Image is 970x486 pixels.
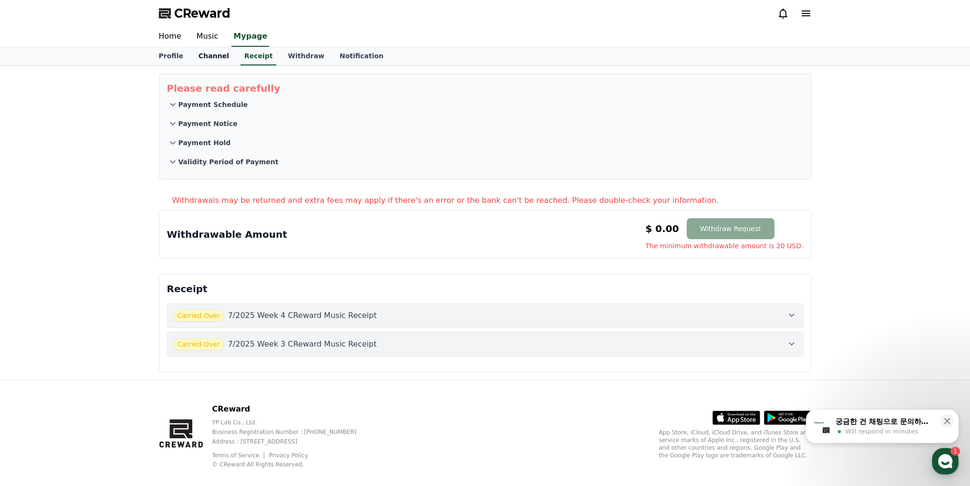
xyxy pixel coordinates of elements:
a: Channel [191,47,237,65]
button: Carried Over 7/2025 Week 3 CReward Music Receipt [167,332,803,357]
p: © CReward All Rights Reserved. [212,461,372,468]
button: Payment Notice [167,114,803,133]
p: Receipt [167,282,803,296]
a: Home [3,303,63,327]
a: Withdraw [280,47,332,65]
p: YP Lab Co., Ltd. [212,419,372,426]
p: Payment Schedule [178,100,248,109]
p: Address : [STREET_ADDRESS] [212,438,372,445]
span: The minimum withdrawable amount is 20 USD. [646,241,803,251]
a: Terms of Service [212,452,266,459]
a: Mypage [231,27,269,47]
span: Home [24,317,41,325]
span: Messages [79,317,107,325]
p: 7/2025 Week 4 CReward Music Receipt [228,310,377,321]
p: Payment Hold [178,138,231,148]
p: App Store, iCloud, iCloud Drive, and iTunes Store are service marks of Apple Inc., registered in ... [659,429,812,459]
p: Payment Notice [178,119,238,128]
p: Withdrawable Amount [167,228,287,241]
span: 1 [97,302,100,310]
p: Please read carefully [167,82,803,95]
a: CReward [159,6,230,21]
button: Validity Period of Payment [167,152,803,171]
p: Validity Period of Payment [178,157,279,167]
span: Carried Over [173,338,224,350]
a: Notification [332,47,391,65]
p: $ 0.00 [646,222,679,235]
button: Carried Over 7/2025 Week 4 CReward Music Receipt [167,303,803,328]
p: Business Registration Number : [PHONE_NUMBER] [212,428,372,436]
a: Receipt [240,47,277,65]
a: 1Messages [63,303,123,327]
a: Music [189,27,226,47]
a: Home [151,27,189,47]
a: Privacy Policy [269,452,308,459]
p: Withdrawals may be returned and extra fees may apply if there's an error or the bank can't be rea... [172,195,812,206]
button: Payment Hold [167,133,803,152]
a: Settings [123,303,183,327]
span: CReward [174,6,230,21]
span: Carried Over [173,309,224,322]
button: Withdraw Request [687,218,774,239]
p: CReward [212,403,372,415]
span: Settings [141,317,165,325]
a: Profile [151,47,191,65]
p: 7/2025 Week 3 CReward Music Receipt [228,338,377,350]
button: Payment Schedule [167,95,803,114]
